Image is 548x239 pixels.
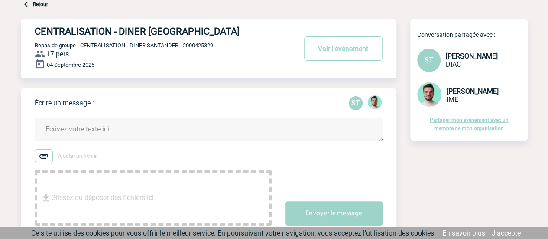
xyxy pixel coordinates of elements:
span: 17 pers. [46,50,71,58]
span: [PERSON_NAME] [447,87,499,95]
a: En savoir plus [442,229,485,237]
p: Écrire un message : [35,99,94,107]
button: Voir l'événement [304,36,383,61]
span: DIAC [446,60,461,69]
img: 121547-2.png [368,95,382,109]
img: file_download.svg [41,193,51,203]
span: Glissez ou déposer des fichiers ici [51,176,154,219]
a: Partager mon événement avec un membre de mon organisation [430,117,509,131]
span: IME [447,95,458,104]
span: 04 Septembre 2025 [47,62,94,68]
a: J'accepte [492,229,521,237]
img: 121547-2.png [417,82,441,107]
div: Benjamin ROLAND [368,95,382,111]
span: [PERSON_NAME] [446,52,498,60]
span: Ce site utilise des cookies pour vous offrir le meilleur service. En poursuivant votre navigation... [31,229,436,237]
a: Retour [33,1,48,7]
span: Ajouter un fichier [58,153,98,159]
span: Repas de groupe - CENTRALISATION - DINER SANTANDER - 2000425329 [35,42,213,49]
span: ST [425,56,433,64]
p: Conversation partagée avec : [417,31,528,38]
p: ST [349,96,363,110]
div: Stephanie TROUILLET [349,96,363,110]
h4: CENTRALISATION - DINER [GEOGRAPHIC_DATA] [35,26,271,37]
button: Envoyer le message [285,201,383,226]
